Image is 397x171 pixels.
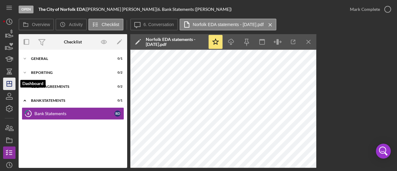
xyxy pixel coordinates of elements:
div: Client Agreements [31,85,107,88]
div: Mark Complete [350,3,380,16]
div: Open Intercom Messenger [376,144,391,159]
button: Overview [19,19,54,30]
div: 6. Bank Statements ([PERSON_NAME]) [158,7,232,12]
label: Activity [69,22,83,27]
button: Norfolk EDA statements - [DATE].pdf [180,19,276,30]
button: Activity [56,19,87,30]
div: 0 / 1 [111,99,123,102]
div: General [31,57,107,61]
div: R D [114,110,121,117]
div: Norfolk EDA statements - [DATE].pdf [146,37,205,47]
button: Checklist [88,19,123,30]
button: 6. Conversation [130,19,178,30]
div: [PERSON_NAME] [PERSON_NAME] | [87,7,158,12]
div: Bank Statements [31,99,107,102]
div: Checklist [64,39,82,44]
div: 0 / 2 [111,85,123,88]
tspan: 6 [27,111,29,115]
div: 0 / 2 [111,71,123,74]
a: 6Bank StatementsRD [22,107,124,120]
b: The City of Norfolk EDA [38,7,85,12]
label: 6. Conversation [144,22,174,27]
div: | [38,7,87,12]
div: Bank Statements [34,111,114,116]
button: Mark Complete [344,3,394,16]
div: Open [19,6,33,13]
div: Reporting [31,71,107,74]
label: Overview [32,22,50,27]
div: 0 / 1 [111,57,123,61]
label: Norfolk EDA statements - [DATE].pdf [193,22,264,27]
label: Checklist [102,22,119,27]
